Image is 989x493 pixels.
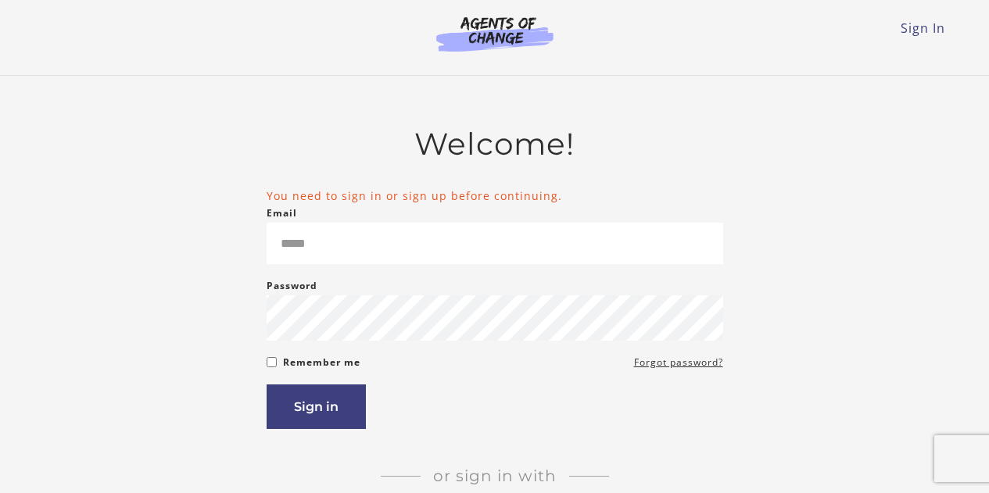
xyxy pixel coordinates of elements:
a: Sign In [901,20,945,37]
h2: Welcome! [267,126,723,163]
label: Remember me [283,353,360,372]
img: Agents of Change Logo [420,16,570,52]
li: You need to sign in or sign up before continuing. [267,188,723,204]
a: Forgot password? [634,353,723,372]
button: Sign in [267,384,366,429]
span: Or sign in with [421,466,569,485]
label: Email [267,204,297,223]
label: Password [267,277,317,295]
